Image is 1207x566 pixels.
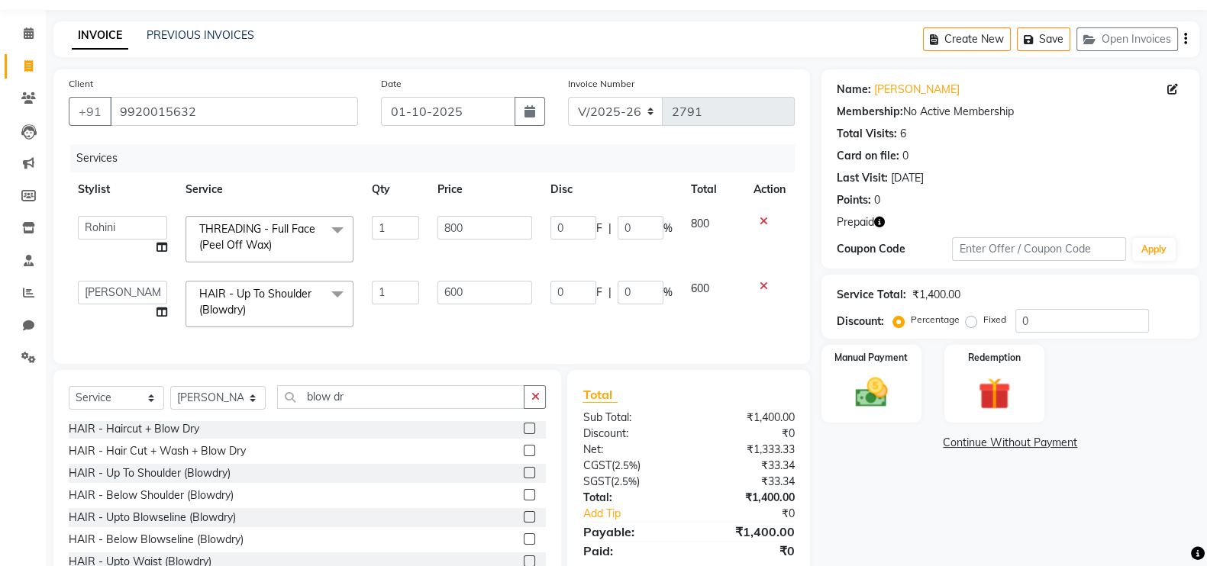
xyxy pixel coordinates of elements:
button: Save [1017,27,1070,51]
span: Prepaid [837,214,874,230]
div: ₹1,400.00 [689,490,806,506]
button: Apply [1132,238,1176,261]
span: F [596,220,602,236]
span: | [608,285,612,301]
span: CGST [583,458,611,472]
label: Percentage [911,313,960,326]
div: Name: [837,82,871,98]
th: Price [428,172,542,207]
label: Date [381,77,402,91]
span: Total [583,387,618,403]
div: No Active Membership [837,104,1184,120]
th: Stylist [69,172,176,207]
span: SGST [583,474,610,488]
a: x [272,238,279,252]
div: Membership: [837,104,903,120]
div: HAIR - Upto Blowseline (Blowdry) [69,510,236,526]
div: Points: [837,192,871,208]
span: 600 [691,281,709,295]
button: Open Invoices [1076,27,1178,51]
div: HAIR - Below Shoulder (Blowdry) [69,487,234,503]
input: Search by Name/Mobile/Email/Code [110,97,358,126]
div: HAIR - Hair Cut + Wash + Blow Dry [69,443,246,459]
div: ₹1,333.33 [689,442,806,458]
th: Action [744,172,795,207]
div: ( ) [571,474,689,490]
a: Add Tip [571,506,708,522]
div: HAIR - Below Blowseline (Blowdry) [69,532,244,548]
div: Discount: [837,314,884,330]
div: HAIR - Haircut + Blow Dry [69,421,199,437]
th: Total [682,172,744,207]
div: Sub Total: [571,410,689,426]
a: PREVIOUS INVOICES [147,28,254,42]
label: Redemption [968,351,1021,365]
div: ₹1,400.00 [689,410,806,426]
div: Coupon Code [837,241,953,257]
div: Service Total: [837,287,906,303]
span: F [596,285,602,301]
label: Client [69,77,93,91]
div: ₹0 [689,426,806,442]
th: Service [176,172,363,207]
button: Create New [923,27,1011,51]
div: Net: [571,442,689,458]
div: 0 [902,148,908,164]
div: 0 [874,192,880,208]
div: Paid: [571,542,689,560]
div: ₹33.34 [689,474,806,490]
button: +91 [69,97,111,126]
span: % [663,220,673,236]
span: 2.5% [613,475,636,487]
div: Last Visit: [837,170,888,186]
div: Payable: [571,523,689,541]
div: Total Visits: [837,126,897,142]
a: Continue Without Payment [825,435,1196,451]
div: Discount: [571,426,689,442]
span: 800 [691,217,709,230]
div: Services [70,144,806,172]
input: Search or Scan [277,385,524,409]
div: [DATE] [891,170,924,186]
div: 6 [900,126,906,142]
div: ₹0 [708,506,806,522]
span: | [608,220,612,236]
label: Invoice Number [568,77,634,91]
div: ₹33.34 [689,458,806,474]
label: Fixed [983,313,1006,326]
a: INVOICE [72,22,128,50]
a: [PERSON_NAME] [874,82,960,98]
div: ( ) [571,458,689,474]
span: THREADING - Full Face (Peel Off Wax) [199,222,315,252]
div: ₹1,400.00 [689,523,806,541]
th: Qty [363,172,428,207]
span: HAIR - Up To Shoulder (Blowdry) [199,287,311,317]
input: Enter Offer / Coupon Code [952,237,1126,261]
div: HAIR - Up To Shoulder (Blowdry) [69,465,231,481]
div: ₹0 [689,542,806,560]
label: Manual Payment [834,351,908,365]
div: Card on file: [837,148,899,164]
div: ₹1,400.00 [912,287,960,303]
span: 2.5% [614,459,637,471]
a: x [246,303,253,317]
span: % [663,285,673,301]
th: Disc [541,172,682,207]
img: _cash.svg [845,374,897,411]
div: Total: [571,490,689,506]
img: _gift.svg [968,374,1020,413]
